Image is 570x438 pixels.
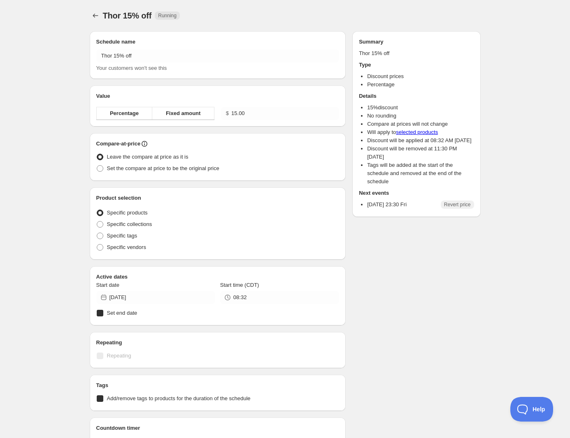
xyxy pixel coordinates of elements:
[110,109,139,118] span: Percentage
[96,38,340,46] h2: Schedule name
[96,194,340,202] h2: Product selection
[359,38,474,46] h2: Summary
[152,107,214,120] button: Fixed amount
[90,10,101,21] button: Schedules
[107,210,148,216] span: Specific products
[359,49,474,58] p: Thor 15% off
[396,129,438,135] a: selected products
[103,11,152,20] span: Thor 15% off
[96,282,119,288] span: Start date
[96,339,340,347] h2: Repeating
[367,120,474,128] li: Compare at prices will not change
[96,273,340,281] h2: Active dates
[107,310,137,316] span: Set end date
[444,201,471,208] span: Revert price
[367,201,407,209] p: [DATE] 23:30 Fri
[367,72,474,81] li: Discount prices
[107,154,188,160] span: Leave the compare at price as it is
[226,110,229,116] span: $
[96,92,340,100] h2: Value
[107,244,146,250] span: Specific vendors
[166,109,201,118] span: Fixed amount
[107,353,131,359] span: Repeating
[359,92,474,100] h2: Details
[107,395,251,401] span: Add/remove tags to products for the duration of the schedule
[220,282,259,288] span: Start time (CDT)
[367,145,474,161] li: Discount will be removed at 11:30 PM [DATE]
[367,128,474,136] li: Will apply to
[359,189,474,197] h2: Next events
[510,397,554,422] iframe: Toggle Customer Support
[158,12,177,19] span: Running
[96,107,153,120] button: Percentage
[107,233,137,239] span: Specific tags
[107,165,219,171] span: Set the compare at price to be the original price
[367,112,474,120] li: No rounding
[96,381,340,390] h2: Tags
[107,221,152,227] span: Specific collections
[359,61,474,69] h2: Type
[367,104,474,112] li: 15 % discount
[96,424,340,432] h2: Countdown timer
[367,81,474,89] li: Percentage
[96,140,141,148] h2: Compare-at-price
[367,136,474,145] li: Discount will be applied at 08:32 AM [DATE]
[96,65,167,71] span: Your customers won't see this
[367,161,474,186] li: Tags will be added at the start of the schedule and removed at the end of the schedule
